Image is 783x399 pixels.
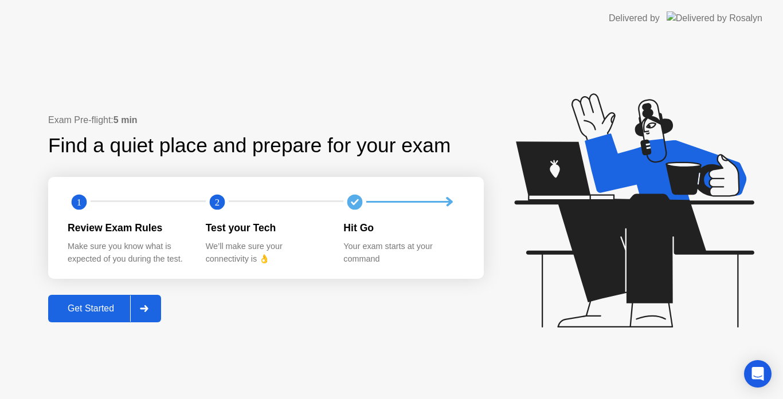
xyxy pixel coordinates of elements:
[667,11,762,25] img: Delivered by Rosalyn
[48,295,161,322] button: Get Started
[52,303,130,314] div: Get Started
[113,115,138,125] b: 5 min
[744,360,772,388] div: Open Intercom Messenger
[206,220,326,235] div: Test your Tech
[68,240,187,265] div: Make sure you know what is expected of you during the test.
[609,11,660,25] div: Delivered by
[215,196,220,207] text: 2
[77,196,81,207] text: 1
[343,220,463,235] div: Hit Go
[68,220,187,235] div: Review Exam Rules
[48,131,452,161] div: Find a quiet place and prepare for your exam
[343,240,463,265] div: Your exam starts at your command
[206,240,326,265] div: We’ll make sure your connectivity is 👌
[48,113,484,127] div: Exam Pre-flight:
